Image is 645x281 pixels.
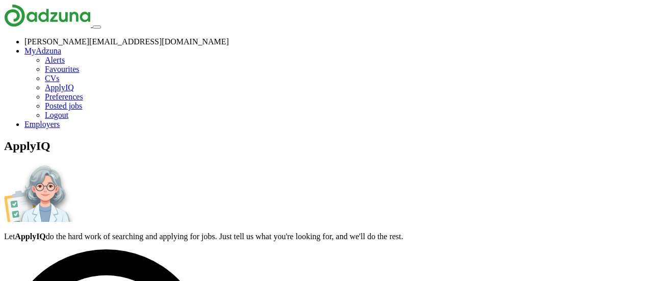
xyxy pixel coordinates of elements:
[45,101,82,110] a: Posted jobs
[45,56,65,64] a: Alerts
[4,4,91,27] img: Adzuna logo
[15,232,45,241] strong: ApplyIQ
[93,25,101,29] button: Toggle main navigation menu
[4,139,641,153] h1: ApplyIQ
[45,74,59,83] a: CVs
[4,232,641,241] p: Let do the hard work of searching and applying for jobs. Just tell us what you're looking for, an...
[24,46,61,55] a: MyAdzuna
[24,120,60,129] a: Employers
[45,65,80,73] a: Favourites
[45,92,83,101] a: Preferences
[45,111,68,119] a: Logout
[45,83,74,92] a: ApplyIQ
[24,37,641,46] li: [PERSON_NAME][EMAIL_ADDRESS][DOMAIN_NAME]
